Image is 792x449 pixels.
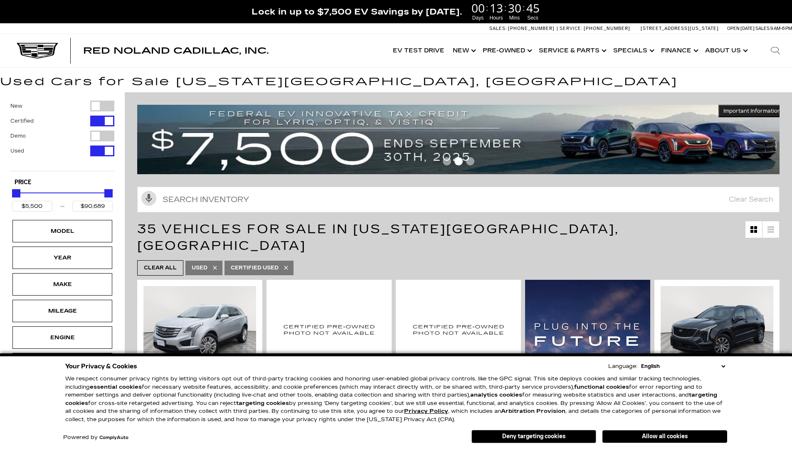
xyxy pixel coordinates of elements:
[10,147,24,155] label: Used
[470,14,486,22] span: Days
[42,227,83,236] div: Model
[104,189,113,197] div: Maximum Price
[443,157,451,165] span: Go to slide 1
[466,157,474,165] span: Go to slide 3
[770,26,792,31] span: 9 AM-6 PM
[602,430,727,443] button: Allow all cookies
[727,26,755,31] span: Open [DATE]
[90,384,142,390] strong: essential cookies
[143,286,257,372] div: 1 / 2
[479,34,535,67] a: Pre-Owned
[231,263,279,273] span: Certified Used
[535,34,609,67] a: Service & Parts
[83,47,269,55] a: Red Noland Cadillac, Inc.
[661,286,775,372] div: 1 / 2
[236,400,289,407] strong: targeting cookies
[560,26,582,31] span: Service:
[42,306,83,316] div: Mileage
[63,435,128,440] div: Powered by
[508,26,555,31] span: [PHONE_NUMBER]
[454,157,463,165] span: Go to slide 2
[192,263,207,273] span: Used
[639,362,727,370] select: Language Select
[389,34,449,67] a: EV Test Drive
[486,2,489,14] span: :
[525,2,541,14] span: 45
[10,101,114,171] div: Filter by Vehicle Type
[12,247,112,269] div: YearYear
[10,102,22,110] label: New
[507,2,523,14] span: 30
[471,430,596,443] button: Deny targeting cookies
[10,132,26,140] label: Demo
[12,186,113,212] div: Price
[489,26,557,31] a: Sales: [PHONE_NUMBER]
[137,105,786,174] img: vrp-tax-ending-august-version
[489,26,507,31] span: Sales:
[12,300,112,322] div: MileageMileage
[12,201,52,212] input: Minimum
[723,108,781,114] span: Important Information
[507,14,523,22] span: Mins
[65,360,137,372] span: Your Privacy & Cookies
[137,222,619,253] span: 35 Vehicles for Sale in [US_STATE][GEOGRAPHIC_DATA], [GEOGRAPHIC_DATA]
[574,384,629,390] strong: functional cookies
[42,280,83,289] div: Make
[12,326,112,349] div: EngineEngine
[65,375,727,424] p: We respect consumer privacy rights by letting visitors opt out of third-party tracking cookies an...
[143,286,257,372] img: 2018 Cadillac XT5 Premium Luxury AWD 1
[778,4,788,14] a: Close
[12,189,20,197] div: Minimum Price
[523,2,525,14] span: :
[608,364,637,369] div: Language:
[17,43,58,59] img: Cadillac Dark Logo with Cadillac White Text
[404,408,448,414] a: Privacy Policy
[42,333,83,342] div: Engine
[641,26,719,31] a: [STREET_ADDRESS][US_STATE]
[252,6,462,17] span: Lock in up to $7,500 EV Savings by [DATE].
[525,14,541,22] span: Secs
[501,408,565,414] strong: Arbitration Provision
[15,179,110,186] h5: Price
[65,392,717,407] strong: targeting cookies
[12,220,112,242] div: ModelModel
[661,286,775,372] img: 2022 Cadillac XT4 Sport 1
[273,286,385,373] img: 2021 Cadillac XT4 Premium Luxury
[12,273,112,296] div: MakeMake
[72,201,113,212] input: Maximum
[470,392,522,398] strong: analytics cookies
[755,26,770,31] span: Sales:
[99,435,128,440] a: ComplyAuto
[137,187,780,212] input: Search Inventory
[470,2,486,14] span: 00
[83,46,269,56] span: Red Noland Cadillac, Inc.
[557,26,632,31] a: Service: [PHONE_NUMBER]
[141,191,156,206] svg: Click to toggle on voice search
[144,263,177,273] span: Clear All
[657,34,701,67] a: Finance
[489,2,504,14] span: 13
[701,34,750,67] a: About Us
[718,105,786,117] button: Important Information
[609,34,657,67] a: Specials
[489,14,504,22] span: Hours
[10,117,34,125] label: Certified
[402,286,515,373] img: 2023 Cadillac XT4 Sport
[504,2,507,14] span: :
[449,34,479,67] a: New
[584,26,630,31] span: [PHONE_NUMBER]
[42,253,83,262] div: Year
